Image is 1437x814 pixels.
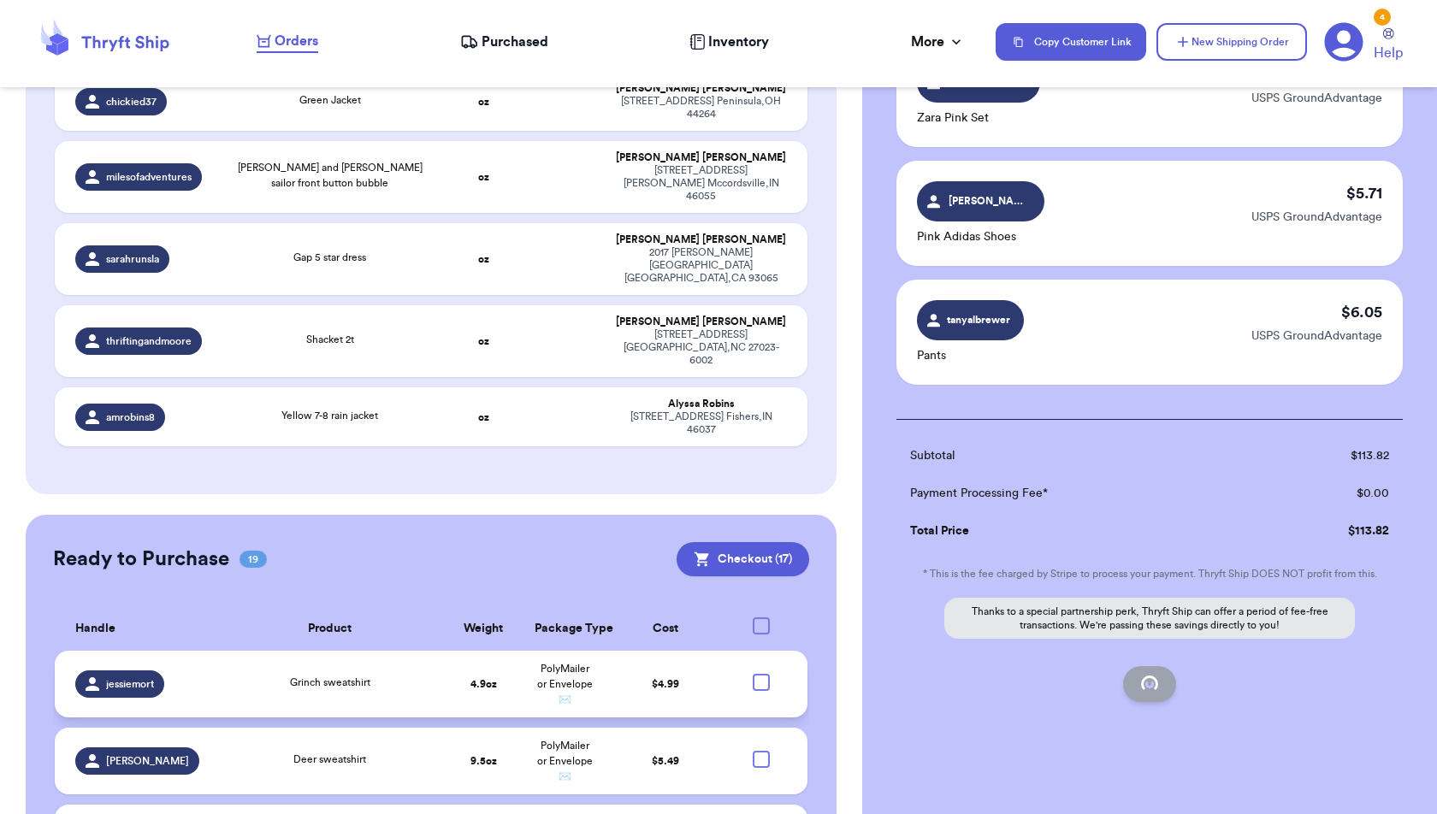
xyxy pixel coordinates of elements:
span: [PERSON_NAME] [106,754,189,768]
th: Cost [605,607,726,651]
span: [PERSON_NAME] and [PERSON_NAME] sailor front button bubble [238,162,423,188]
span: Purchased [482,32,548,52]
span: Help [1374,43,1403,63]
div: [STREET_ADDRESS] Peninsula , OH 44264 [615,95,786,121]
span: 19 [239,551,267,568]
span: jessiemort [106,677,154,691]
td: Payment Processing Fee* [896,475,1255,512]
strong: oz [478,412,489,422]
span: PolyMailer or Envelope ✉️ [537,664,593,705]
a: Purchased [460,32,548,52]
a: 4 [1324,22,1363,62]
td: $ 113.82 [1255,437,1403,475]
div: [PERSON_NAME] [PERSON_NAME] [615,151,786,164]
th: Product [216,607,443,651]
td: Total Price [896,512,1255,550]
span: Green Jacket [299,95,361,105]
span: chickied37 [106,95,157,109]
button: Copy Customer Link [996,23,1146,61]
h2: Ready to Purchase [53,546,229,573]
span: $ 5.49 [652,756,679,766]
div: [STREET_ADDRESS] Fishers , IN 46037 [615,410,786,436]
a: Help [1374,28,1403,63]
span: thriftingandmoore [106,334,192,348]
div: [STREET_ADDRESS] [GEOGRAPHIC_DATA] , NC 27023-6002 [615,328,786,367]
p: USPS GroundAdvantage [1251,209,1382,226]
strong: oz [478,172,489,182]
td: $ 113.82 [1255,512,1403,550]
strong: 9.5 oz [470,756,497,766]
span: Grinch sweatshirt [290,677,370,687]
button: Checkout (17) [677,542,809,576]
p: Thanks to a special partnership perk, Thryft Ship can offer a period of fee-free transactions. We... [944,598,1355,639]
td: $ 0.00 [1255,475,1403,512]
p: $ 6.05 [1341,300,1382,324]
div: Alyssa Robins [615,398,786,410]
p: Pants [917,347,1024,364]
th: Package Type [524,607,606,651]
p: USPS GroundAdvantage [1251,90,1382,107]
strong: oz [478,336,489,346]
div: [PERSON_NAME] [PERSON_NAME] [615,233,786,246]
strong: oz [478,254,489,264]
a: Orders [257,31,318,53]
span: PolyMailer or Envelope ✉️ [537,740,593,782]
span: amrobins8 [106,410,155,424]
span: Shacket 2t [306,334,354,345]
span: $ 4.99 [652,679,679,689]
p: USPS GroundAdvantage [1251,327,1382,345]
div: [PERSON_NAME] [PERSON_NAME] [615,316,786,328]
span: Handle [75,620,115,638]
span: tanyalbrewer [946,312,1011,327]
span: Inventory [708,32,769,52]
p: Pink Adidas Shoes [917,228,1044,245]
span: sarahrunsla [106,252,159,266]
div: More [911,32,965,52]
p: $ 5.71 [1346,181,1382,205]
td: Subtotal [896,437,1255,475]
div: [PERSON_NAME] [PERSON_NAME] [615,82,786,95]
span: Gap 5 star dress [293,252,366,262]
strong: 4.9 oz [470,679,497,689]
span: [PERSON_NAME] [949,193,1029,209]
span: Yellow 7-8 rain jacket [281,410,378,421]
span: milesofadventures [106,170,192,184]
div: 4 [1374,9,1391,26]
a: Inventory [689,32,769,52]
strong: oz [478,97,489,107]
div: 2017 [PERSON_NAME][GEOGRAPHIC_DATA] [GEOGRAPHIC_DATA] , CA 93065 [615,246,786,285]
p: Zara Pink Set [917,109,1040,127]
span: Deer sweatshirt [293,754,366,764]
th: Weight [443,607,524,651]
div: [STREET_ADDRESS][PERSON_NAME] Mccordsville , IN 46055 [615,164,786,203]
p: * This is the fee charged by Stripe to process your payment. Thryft Ship DOES NOT profit from this. [896,567,1403,581]
button: New Shipping Order [1156,23,1307,61]
span: Orders [275,31,318,51]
